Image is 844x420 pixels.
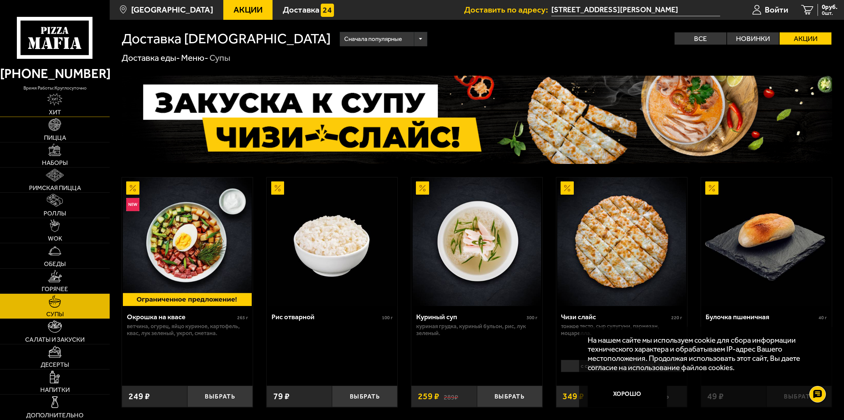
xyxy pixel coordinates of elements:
[44,210,66,216] span: Роллы
[671,315,682,321] span: 220 г
[727,32,779,45] label: Новинки
[765,6,788,14] span: Войти
[556,357,687,379] div: 0
[122,177,253,306] a: АкционныйНовинкаОкрошка на квасе
[702,177,831,306] img: Булочка пшеничная
[588,381,667,407] button: Хорошо
[267,177,397,306] a: АкционныйРис отварной
[122,53,180,63] a: Доставка еды-
[464,6,551,14] span: Доставить по адресу:
[588,336,819,372] p: На нашем сайте мы используем cookie для сбора информации технического характера и обрабатываем IP...
[706,313,817,321] div: Булочка пшеничная
[416,323,537,337] p: куриная грудка, куриный бульон, рис, лук зеленый.
[321,4,334,17] img: 15daf4d41897b9f0e9f617042186c801.svg
[128,392,150,401] span: 249 ₽
[477,386,542,407] button: Выбрать
[127,313,236,321] div: Окрошка на квасе
[126,198,139,211] img: Новинка
[209,52,230,64] div: Супы
[819,315,827,321] span: 40 г
[416,181,429,195] img: Акционный
[49,109,61,115] span: Хит
[382,315,393,321] span: 100 г
[561,313,670,321] div: Чизи слайс
[344,31,402,48] span: Сначала популярные
[122,32,331,46] h1: Доставка [DEMOGRAPHIC_DATA]
[29,185,81,191] span: Римская пицца
[416,313,525,321] div: Куриный суп
[444,392,458,401] s: 289 ₽
[272,313,380,321] div: Рис отварной
[271,181,284,195] img: Акционный
[675,32,726,45] label: Все
[42,286,68,292] span: Горячее
[25,336,85,343] span: Салаты и закуски
[273,392,290,401] span: 79 ₽
[41,362,69,368] span: Десерты
[44,261,66,267] span: Обеды
[46,311,64,317] span: Супы
[126,181,139,195] img: Акционный
[127,323,248,337] p: ветчина, огурец, яйцо куриное, картофель, квас, лук зеленый, укроп, сметана.
[42,160,68,166] span: Наборы
[561,181,574,195] img: Акционный
[40,387,70,393] span: Напитки
[48,235,62,242] span: WOK
[822,4,837,10] span: 0 руб.
[561,360,621,372] li: с сыром
[187,386,253,407] button: Выбрать
[822,11,837,16] span: 0 шт.
[780,32,831,45] label: Акции
[551,4,720,16] span: Санкт-Петербург, улица Лёни Голикова, 108
[234,6,263,14] span: Акции
[705,181,718,195] img: Акционный
[413,177,541,306] img: Куриный суп
[237,315,248,321] span: 265 г
[527,315,537,321] span: 300 г
[26,412,84,418] span: Дополнительно
[44,134,66,141] span: Пицца
[268,177,396,306] img: Рис отварной
[563,392,584,401] span: 349 ₽
[561,323,682,337] p: тонкое тесто, сыр сулугуни, пармезан, моцарелла.
[123,177,252,306] img: Окрошка на квасе
[418,392,439,401] span: 259 ₽
[551,4,720,16] input: Ваш адрес доставки
[332,386,397,407] button: Выбрать
[556,177,687,306] a: АкционныйЧизи слайс
[283,6,319,14] span: Доставка
[131,6,213,14] span: [GEOGRAPHIC_DATA]
[557,177,686,306] img: Чизи слайс
[701,177,832,306] a: АкционныйБулочка пшеничная
[181,53,208,63] a: Меню-
[411,177,542,306] a: АкционныйКуриный суп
